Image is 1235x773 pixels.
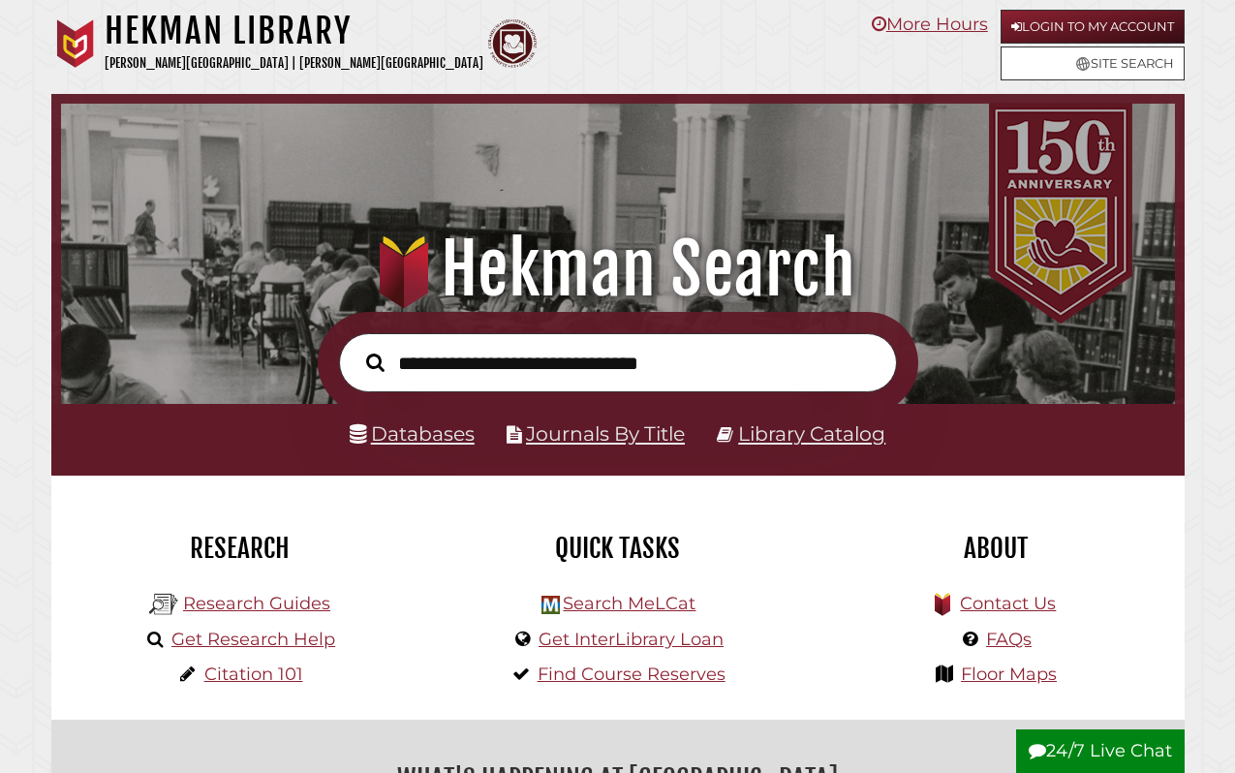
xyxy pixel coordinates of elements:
h1: Hekman Search [79,227,1157,312]
h2: Quick Tasks [444,532,792,565]
a: Databases [350,421,475,446]
a: FAQs [986,629,1032,650]
img: Calvin Theological Seminary [488,19,537,68]
i: Search [366,353,385,372]
h2: Research [66,532,415,565]
a: More Hours [872,14,988,35]
a: Floor Maps [961,664,1057,685]
a: Contact Us [960,593,1056,614]
a: Citation 101 [204,664,303,685]
a: Find Course Reserves [538,664,726,685]
h2: About [821,532,1170,565]
a: Get InterLibrary Loan [539,629,724,650]
button: Search [356,348,394,376]
img: Hekman Library Logo [541,596,560,614]
a: Get Research Help [171,629,335,650]
a: Research Guides [183,593,330,614]
a: Login to My Account [1001,10,1185,44]
a: Library Catalog [738,421,885,446]
a: Site Search [1001,46,1185,80]
a: Journals By Title [526,421,685,446]
img: Calvin University [51,19,100,68]
p: [PERSON_NAME][GEOGRAPHIC_DATA] | [PERSON_NAME][GEOGRAPHIC_DATA] [105,52,483,75]
h1: Hekman Library [105,10,483,52]
img: Hekman Library Logo [149,590,178,619]
a: Search MeLCat [563,593,695,614]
